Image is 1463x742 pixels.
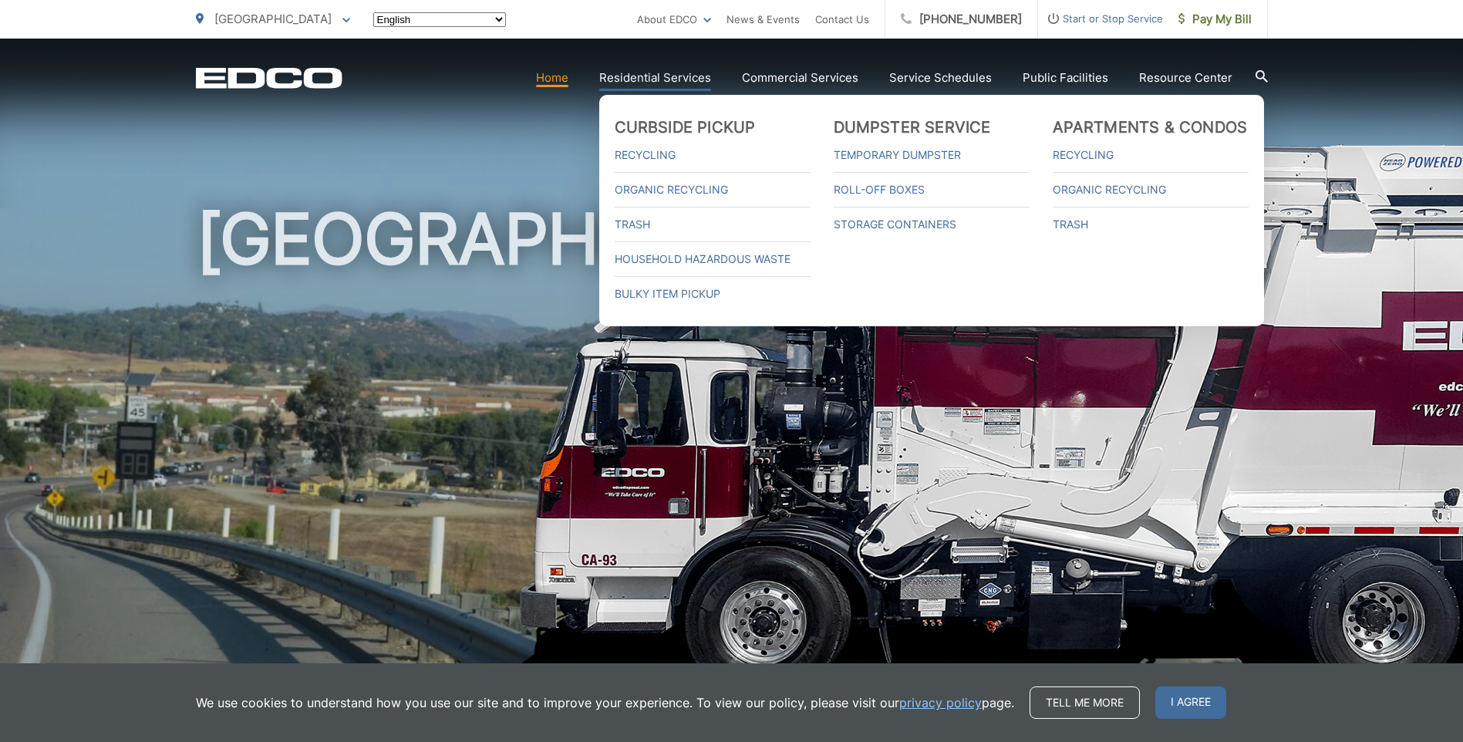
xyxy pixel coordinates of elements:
a: Trash [1053,215,1249,234]
a: EDCD logo. Return to the homepage. [196,67,342,89]
a: Roll-Off Boxes [834,180,1030,199]
a: Public Facilities [1023,69,1108,87]
a: Household Hazardous Waste [615,250,811,268]
a: privacy policy [899,693,982,712]
a: Temporary Dumpster [834,146,1030,164]
a: Apartments & Condos [1053,118,1248,137]
a: Curbside Pickup [615,118,756,137]
a: Storage Containers [834,215,1030,234]
p: We use cookies to understand how you use our site and to improve your experience. To view our pol... [196,693,1014,712]
span: I agree [1155,686,1226,719]
a: Recycling [1053,146,1249,164]
h1: [GEOGRAPHIC_DATA] [196,201,1268,689]
a: Commercial Services [742,69,858,87]
a: Dumpster Service [834,118,991,137]
a: Service Schedules [889,69,992,87]
a: Residential Services [599,69,711,87]
a: Trash [615,215,811,234]
span: Pay My Bill [1178,10,1252,29]
a: Organic Recycling [1053,180,1249,199]
a: About EDCO [637,10,711,29]
a: Bulky Item Pickup [615,285,811,303]
a: Tell me more [1030,686,1140,719]
a: Contact Us [815,10,869,29]
a: News & Events [726,10,800,29]
a: Organic Recycling [615,180,811,199]
a: Resource Center [1139,69,1232,87]
span: [GEOGRAPHIC_DATA] [214,12,332,26]
a: Recycling [615,146,811,164]
a: Home [536,69,568,87]
select: Select a language [373,12,506,27]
